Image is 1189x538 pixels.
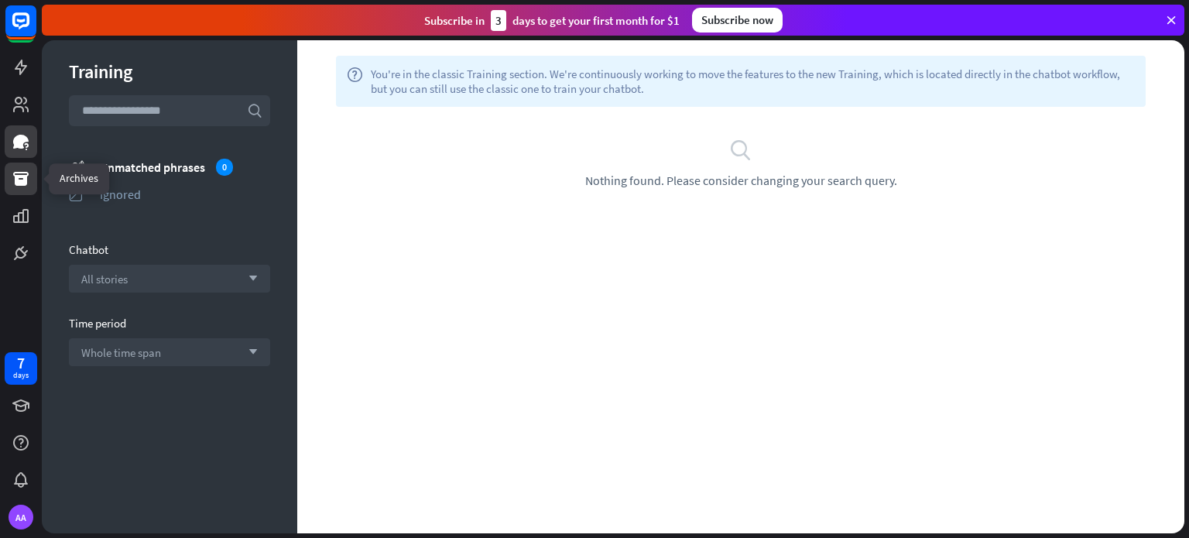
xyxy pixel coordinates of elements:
[12,6,59,53] button: Open LiveChat chat widget
[692,8,783,33] div: Subscribe now
[729,138,752,161] i: search
[371,67,1135,96] span: You're in the classic Training section. We're continuously working to move the features to the ne...
[69,316,270,331] div: Time period
[81,345,161,360] span: Whole time span
[17,356,25,370] div: 7
[81,272,128,286] span: All stories
[241,348,258,357] i: arrow_down
[69,159,84,175] i: unmatched_phrases
[5,352,37,385] a: 7 days
[9,505,33,529] div: AA
[216,159,233,176] div: 0
[69,242,270,257] div: Chatbot
[100,187,270,202] div: Ignored
[585,173,897,188] span: Nothing found. Please consider changing your search query.
[491,10,506,31] div: 3
[69,60,270,84] div: Training
[241,274,258,283] i: arrow_down
[424,10,680,31] div: Subscribe in days to get your first month for $1
[100,159,270,176] div: Unmatched phrases
[69,187,84,202] i: ignored
[347,67,363,96] i: help
[13,370,29,381] div: days
[247,103,262,118] i: search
